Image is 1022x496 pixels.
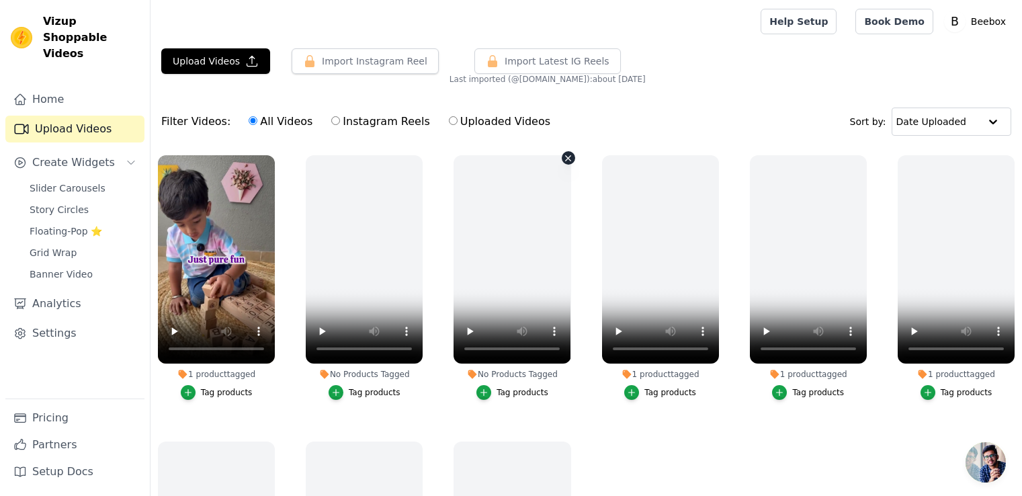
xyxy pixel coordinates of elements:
a: Analytics [5,290,144,317]
a: Setup Docs [5,458,144,485]
p: Beebox [966,9,1011,34]
a: Open chat [966,442,1006,483]
label: All Videos [248,113,313,130]
span: Story Circles [30,203,89,216]
a: Partners [5,431,144,458]
div: Filter Videos: [161,106,558,137]
span: Vizup Shoppable Videos [43,13,139,62]
div: Tag products [497,387,548,398]
div: 1 product tagged [158,369,275,380]
button: Tag products [624,385,696,400]
span: Import Latest IG Reels [505,54,609,68]
div: Sort by: [850,108,1012,136]
a: Upload Videos [5,116,144,142]
a: Banner Video [22,265,144,284]
div: Tag products [941,387,992,398]
button: Import Instagram Reel [292,48,439,74]
button: Video Delete [562,151,575,165]
text: B [951,15,959,28]
div: Tag products [792,387,844,398]
a: Book Demo [855,9,933,34]
a: Floating-Pop ⭐ [22,222,144,241]
span: Last imported (@ [DOMAIN_NAME] ): about [DATE] [450,74,646,85]
button: Tag products [772,385,844,400]
input: Uploaded Videos [449,116,458,125]
div: Tag products [201,387,253,398]
button: B Beebox [944,9,1011,34]
div: Tag products [644,387,696,398]
a: Story Circles [22,200,144,219]
button: Tag products [329,385,400,400]
span: Floating-Pop ⭐ [30,224,102,238]
div: 1 product tagged [602,369,719,380]
button: Upload Videos [161,48,270,74]
div: No Products Tagged [454,369,570,380]
span: Slider Carousels [30,181,105,195]
button: Tag products [476,385,548,400]
a: Settings [5,320,144,347]
input: Instagram Reels [331,116,340,125]
div: 1 product tagged [750,369,867,380]
label: Instagram Reels [331,113,430,130]
span: Grid Wrap [30,246,77,259]
div: 1 product tagged [898,369,1015,380]
button: Tag products [181,385,253,400]
a: Slider Carousels [22,179,144,198]
div: Tag products [349,387,400,398]
a: Help Setup [761,9,837,34]
a: Grid Wrap [22,243,144,262]
span: Banner Video [30,267,93,281]
input: All Videos [249,116,257,125]
div: No Products Tagged [306,369,423,380]
img: Vizup [11,27,32,48]
a: Home [5,86,144,113]
button: Create Widgets [5,149,144,176]
button: Import Latest IG Reels [474,48,621,74]
span: Create Widgets [32,155,115,171]
a: Pricing [5,405,144,431]
label: Uploaded Videos [448,113,551,130]
button: Tag products [921,385,992,400]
